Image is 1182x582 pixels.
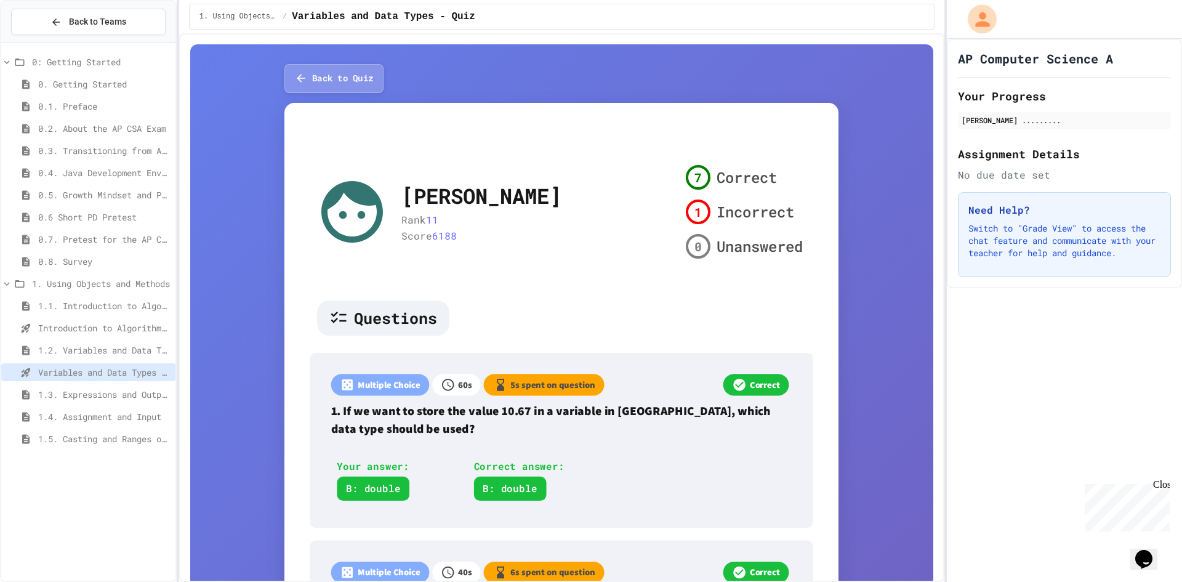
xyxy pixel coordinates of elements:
span: Back to Teams [69,15,126,28]
div: No due date set [958,168,1171,182]
button: Back to Quiz [284,64,384,93]
span: 11 [426,213,438,226]
div: 0 [686,234,710,259]
span: Rank [401,213,426,226]
span: 1.2. Variables and Data Types [38,344,171,357]
span: 0.2. About the AP CSA Exam [38,122,171,135]
span: 1.4. Assignment and Input [38,410,171,423]
div: Correct answer: [474,459,590,474]
span: 0.1. Preface [38,100,171,113]
div: 1 [686,200,710,224]
p: Multiple Choice [358,566,420,580]
span: 0.5. Growth Mindset and Pair Programming [38,188,171,201]
div: [PERSON_NAME] ......... [962,115,1167,126]
span: 0.7. Pretest for the AP CSA Exam [38,233,171,246]
span: 0.4. Java Development Environments [38,166,171,179]
span: 0. Getting Started [38,78,171,91]
span: 1.1. Introduction to Algorithms, Programming, and Compilers [38,299,171,312]
h3: Need Help? [968,203,1160,217]
div: 7 [686,165,710,190]
iframe: chat widget [1080,479,1170,531]
span: 1. Using Objects and Methods [32,277,171,290]
div: B: double [474,477,547,501]
span: 0: Getting Started [32,55,171,68]
h2: Your Progress [958,87,1171,105]
p: Switch to "Grade View" to access the chat feature and communicate with your teacher for help and ... [968,222,1160,259]
h2: Assignment Details [958,145,1171,163]
p: 40 s [459,566,473,580]
span: 0.6 Short PD Pretest [38,211,171,224]
p: Multiple Choice [358,378,420,392]
span: / [283,12,287,22]
p: 60 s [459,378,473,392]
div: Chat with us now!Close [5,5,85,78]
p: Correct [750,378,780,392]
span: 0.8. Survey [38,255,171,268]
p: Correct [750,566,780,580]
span: 6188 [432,229,457,242]
p: 5 s spent on question [510,378,595,392]
iframe: chat widget [1130,533,1170,570]
div: B: double [337,477,410,501]
span: 1.5. Casting and Ranges of Values [38,432,171,445]
span: Correct [717,166,777,188]
p: 1. If we want to store the value 10.67 in a variable in [GEOGRAPHIC_DATA], which data type should... [331,402,792,438]
span: Incorrect [717,201,794,223]
div: [PERSON_NAME] [401,180,561,211]
span: Variables and Data Types - Quiz [38,366,171,379]
span: Score [401,229,432,242]
span: 0.3. Transitioning from AP CSP to AP CSA [38,144,171,157]
p: 6 s spent on question [510,566,595,580]
span: Questions [354,307,437,330]
span: Variables and Data Types - Quiz [292,9,475,24]
span: Introduction to Algorithms, Programming, and Compilers [38,321,171,334]
span: 1.3. Expressions and Output [New] [38,388,171,401]
div: Your answer: [337,459,453,474]
h1: AP Computer Science A [958,50,1113,67]
span: Unanswered [717,235,803,257]
div: My Account [951,1,1000,38]
span: 1. Using Objects and Methods [199,12,278,22]
button: Back to Teams [11,9,166,35]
